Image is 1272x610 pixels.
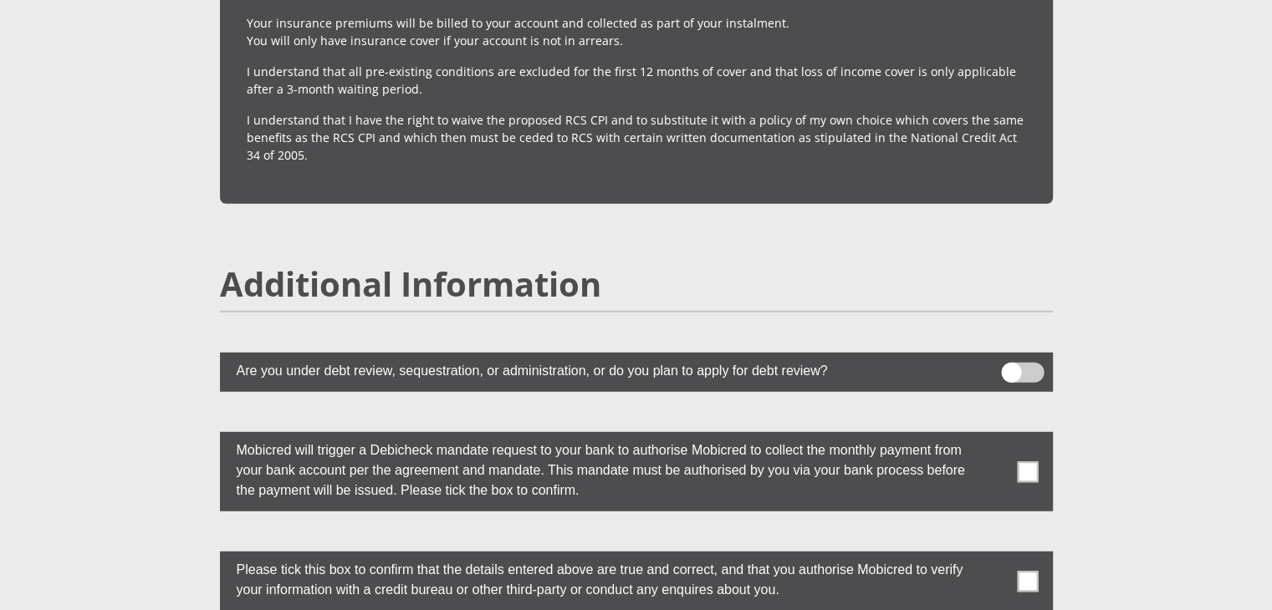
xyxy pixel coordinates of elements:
label: Are you under debt review, sequestration, or administration, or do you plan to apply for debt rev... [220,353,969,385]
p: I understand that all pre-existing conditions are excluded for the first 12 months of cover and t... [247,63,1026,98]
h2: Additional Information [220,264,1053,304]
p: Your insurance premiums will be billed to your account and collected as part of your instalment. ... [247,14,1026,49]
p: I understand that I have the right to waive the proposed RCS CPI and to substitute it with a poli... [247,111,1026,164]
label: Mobicred will trigger a Debicheck mandate request to your bank to authorise Mobicred to collect t... [220,432,969,505]
label: Please tick this box to confirm that the details entered above are true and correct, and that you... [220,552,969,604]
